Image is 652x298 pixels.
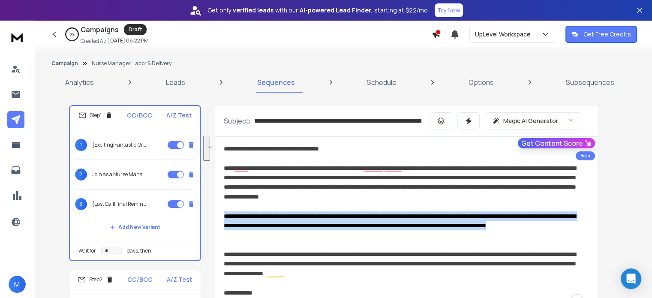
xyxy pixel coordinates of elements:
[621,268,641,289] div: Open Intercom Messenger
[81,38,106,45] p: Created At:
[9,276,26,293] button: M
[300,6,373,15] strong: AI-powered Lead Finder,
[576,151,595,160] div: Beta
[565,26,637,43] button: Get Free Credits
[518,138,595,148] button: Get Content Score
[124,24,147,35] div: Draft
[207,6,428,15] p: Get only with our starting at $22/mo
[435,3,463,17] button: Try Now
[437,6,460,15] p: Try Now
[70,32,75,37] p: 0 %
[475,30,534,39] p: UpLevel Workspace
[81,24,119,35] h1: Campaigns
[233,6,273,15] strong: verified leads
[583,30,631,39] p: Get Free Credits
[9,29,26,45] img: logo
[108,37,149,44] p: [DATE] 06:22 PM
